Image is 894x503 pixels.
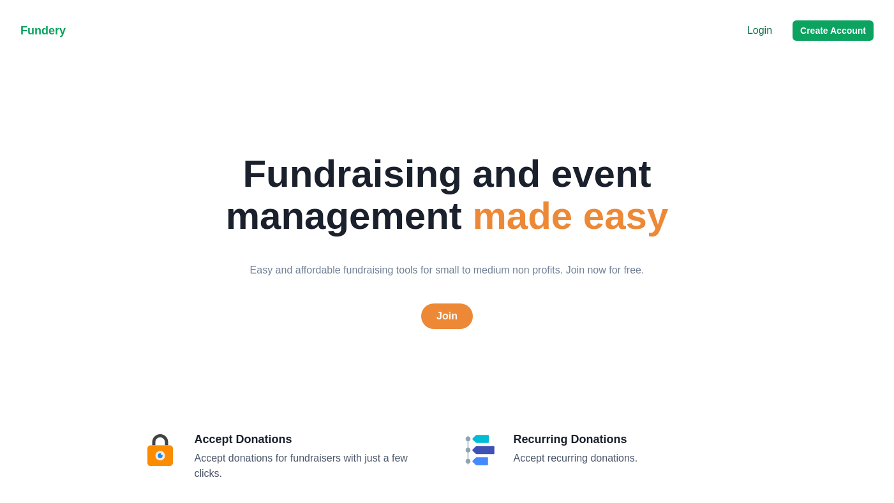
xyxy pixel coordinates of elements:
[250,263,644,278] p: Easy and affordable fundraising tools for small to medium non profits. Join now for free.
[793,20,874,41] button: Create Account
[195,451,435,481] div: Accept donations for fundraisers with just a few clicks.
[195,431,435,448] p: Accept Donations
[20,22,84,40] p: Fundery
[747,23,772,38] a: Login
[514,451,638,466] div: Accept recurring donations.
[131,153,764,237] h2: Fundraising and event management
[472,194,668,237] span: made easy
[421,303,473,329] a: Join
[514,431,638,448] p: Recurring Donations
